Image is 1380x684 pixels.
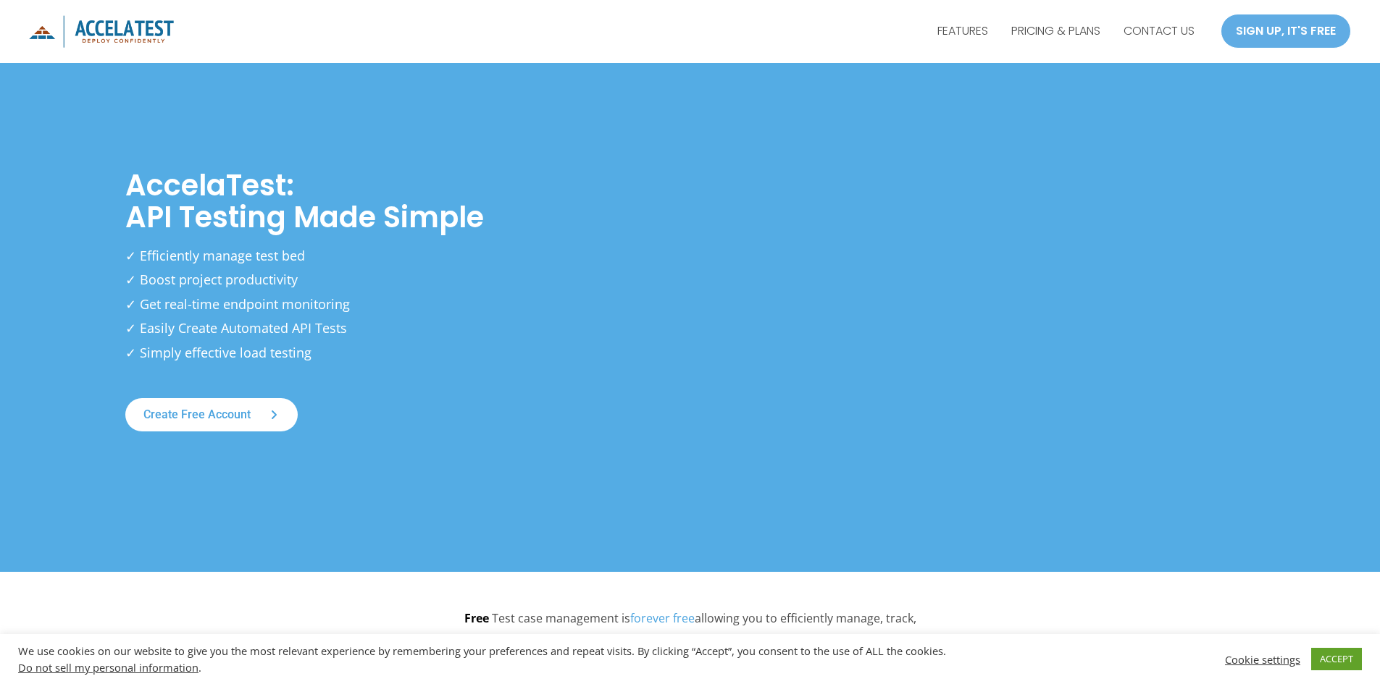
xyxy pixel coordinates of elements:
[464,610,489,626] strong: Free
[29,15,174,48] img: icon
[29,22,174,38] a: AccelaTest
[1000,13,1112,49] a: PRICING & PLANS
[1225,653,1300,666] a: Cookie settings
[125,244,560,365] p: ✓ Efficiently manage test bed ✓ Boost project productivity ✓ Get real-time endpoint monitoring ✓ ...
[18,644,959,674] div: We use cookies on our website to give you the most relevant experience by remembering your prefer...
[464,608,916,651] p: Test case management is allowing you to efficiently manage, track, collaborate, and organize your...
[1112,13,1206,49] a: CONTACT US
[143,409,251,421] span: Create free account
[125,398,298,431] a: Create free account
[125,169,676,233] h1: AccelaTest: API Testing Made Simple
[926,13,1000,49] a: FEATURES
[18,660,198,675] a: Do not sell my personal information
[630,610,695,626] a: forever free
[1221,14,1351,48] a: SIGN UP, IT'S FREE
[18,661,959,674] div: .
[690,144,1270,470] iframe: AccelaTest Explained in 2 Minutes
[926,13,1206,49] nav: Site Navigation
[1311,648,1362,670] a: ACCEPT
